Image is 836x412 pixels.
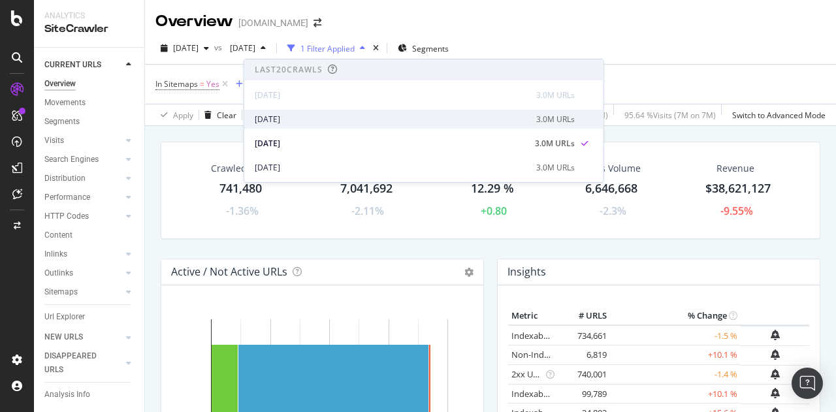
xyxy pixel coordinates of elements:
div: Outlinks [44,266,73,280]
div: -2.3% [600,204,626,219]
button: Apply [155,104,193,125]
div: Crawled URLs [211,162,271,175]
div: Switch to Advanced Mode [732,110,826,121]
a: Distribution [44,172,122,185]
div: Open Intercom Messenger [792,368,823,399]
div: [DOMAIN_NAME] [238,16,308,29]
a: Segments [44,115,135,129]
div: Segments [44,115,80,129]
div: Visits Volume [583,162,641,175]
div: CURRENT URLS [44,58,101,72]
a: Non-Indexable URLs [511,349,591,360]
div: Distribution [44,172,86,185]
div: 12.29 % [471,180,514,197]
a: Sitemaps [44,285,122,299]
a: CURRENT URLS [44,58,122,72]
div: bell-plus [771,369,780,379]
div: bell-plus [771,349,780,360]
div: HTTP Codes [44,210,89,223]
div: Visits [44,134,64,148]
div: [DATE] [255,162,528,174]
i: Options [464,268,474,277]
div: Url Explorer [44,310,85,324]
div: 6,646,668 [585,180,637,197]
td: 740,001 [558,365,610,385]
div: times [370,42,381,55]
td: 734,661 [558,325,610,345]
h4: Active / Not Active URLs [171,263,287,281]
div: +0.80 [481,204,507,219]
div: Movements [44,96,86,110]
div: bell-plus [771,330,780,340]
div: Overview [155,10,233,33]
a: 2xx URLs [511,368,547,380]
td: -1.5 % [610,325,741,345]
div: -9.55% [720,204,753,219]
td: +10.1 % [610,384,741,404]
a: Url Explorer [44,310,135,324]
div: Search Engines [44,153,99,166]
div: arrow-right-arrow-left [313,18,321,27]
span: In Sitemaps [155,78,198,89]
a: Overview [44,77,135,91]
div: 95.64 % Visits ( 7M on 7M ) [624,110,716,121]
span: $38,621,127 [705,180,771,196]
div: 3.0M URLs [536,162,575,174]
a: Indexable URLs [511,330,571,341]
span: 2025 Sep. 27th [173,42,199,54]
button: Add Filter [231,76,283,92]
a: Movements [44,96,135,110]
div: Apply [173,110,193,121]
div: Content [44,229,72,242]
div: [DATE] [255,114,528,125]
div: Clear [217,110,236,121]
a: Inlinks [44,247,122,261]
div: [DATE] [255,89,528,101]
a: Indexable URLs with Bad H1 [511,388,620,400]
div: NEW URLS [44,330,83,344]
div: -2.11% [351,204,384,219]
div: Inlinks [44,247,67,261]
span: Revenue [716,162,754,175]
div: Sitemaps [44,285,78,299]
a: HTTP Codes [44,210,122,223]
span: = [200,78,204,89]
a: Analysis Info [44,388,135,402]
td: 99,789 [558,384,610,404]
td: 6,819 [558,345,610,365]
div: bell-plus [771,388,780,398]
th: Metric [508,306,558,326]
button: Save [242,104,276,125]
span: vs [214,42,225,53]
span: 2025 Sep. 13th [225,42,255,54]
td: +10.1 % [610,345,741,365]
button: [DATE] [225,38,271,59]
a: NEW URLS [44,330,122,344]
a: Content [44,229,135,242]
th: % Change [610,306,741,326]
td: -1.4 % [610,365,741,385]
a: Outlinks [44,266,122,280]
a: Search Engines [44,153,122,166]
div: Last 20 Crawls [255,64,323,75]
div: 1 Filter Applied [300,43,355,54]
button: Clear [199,104,236,125]
button: 1 Filter Applied [282,38,370,59]
div: Analysis Info [44,388,90,402]
div: DISAPPEARED URLS [44,349,110,377]
a: Visits [44,134,122,148]
div: [DATE] [255,138,527,150]
div: 741,480 [219,180,262,197]
a: Performance [44,191,122,204]
th: # URLS [558,306,610,326]
button: Segments [393,38,454,59]
div: Performance [44,191,90,204]
button: Switch to Advanced Mode [727,104,826,125]
div: -1.36% [226,204,259,219]
div: Analytics [44,10,134,22]
span: Segments [412,43,449,54]
h4: Insights [507,263,546,281]
span: Yes [206,75,219,93]
a: DISAPPEARED URLS [44,349,122,377]
div: SiteCrawler [44,22,134,37]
